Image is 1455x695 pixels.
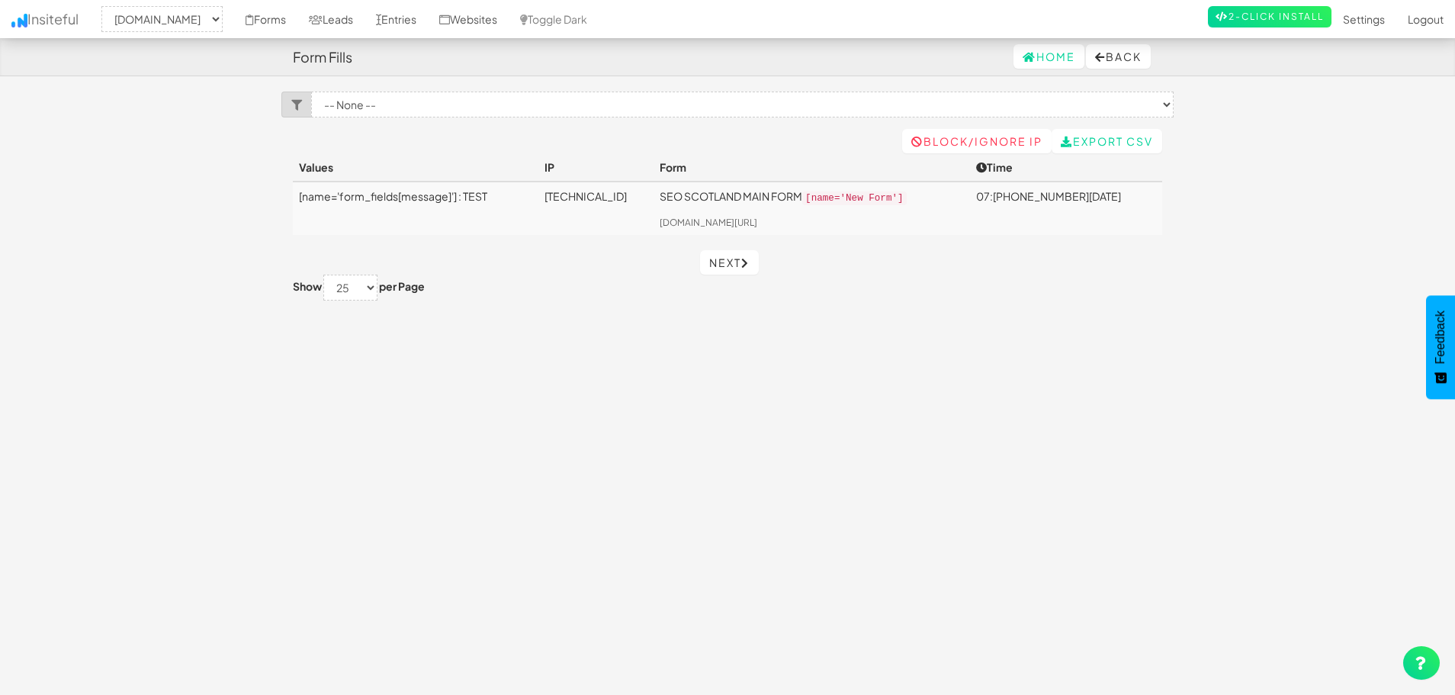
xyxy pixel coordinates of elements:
[654,153,970,182] th: Form
[293,50,352,65] h4: Form Fills
[660,188,964,206] p: SEO SCOTLAND MAIN FORM
[1434,310,1447,364] span: Feedback
[1052,129,1162,153] a: Export CSV
[379,278,425,294] label: per Page
[802,191,906,205] code: [name='New Form']
[970,182,1162,235] td: 07:[PHONE_NUMBER][DATE]
[293,182,538,235] td: [name='form_fields[message]'] : TEST
[293,278,322,294] label: Show
[700,250,759,275] a: Next
[1086,44,1151,69] button: Back
[660,217,757,228] a: [DOMAIN_NAME][URL]
[1013,44,1084,69] a: Home
[902,129,1052,153] a: Block/Ignore IP
[544,189,627,203] a: [TECHNICAL_ID]
[293,153,538,182] th: Values
[1208,6,1331,27] a: 2-Click Install
[1426,295,1455,399] button: Feedback - Show survey
[538,153,654,182] th: IP
[11,14,27,27] img: icon.png
[970,153,1162,182] th: Time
